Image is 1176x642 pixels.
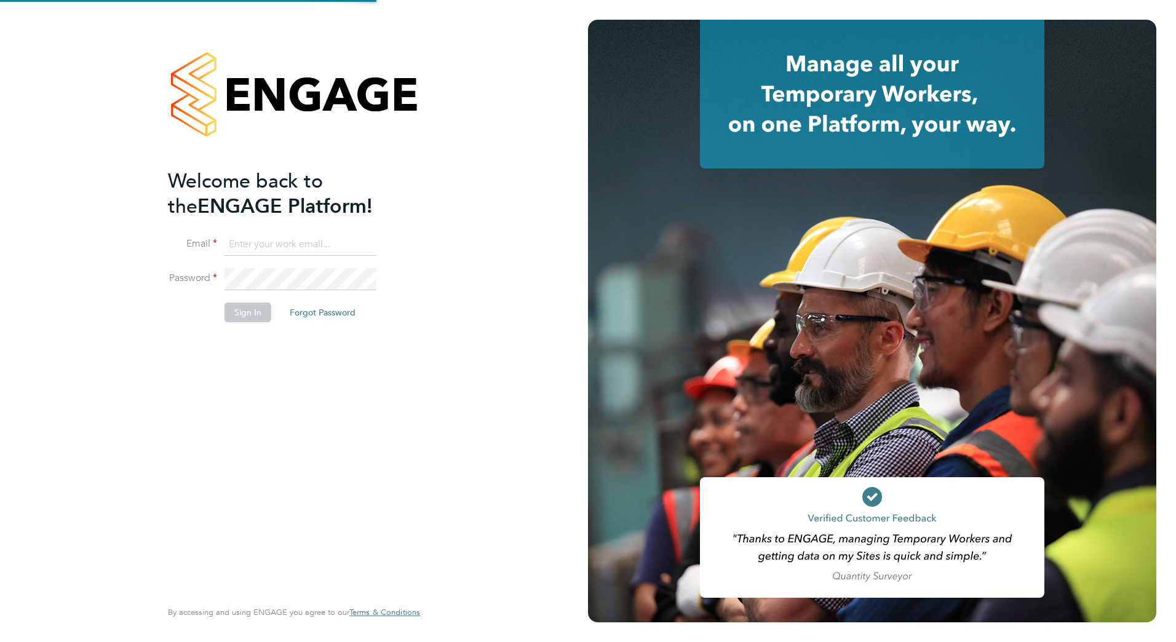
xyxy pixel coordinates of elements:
button: Sign In [224,303,271,322]
h2: ENGAGE Platform! [168,168,408,219]
input: Enter your work email... [224,234,376,256]
span: By accessing and using ENGAGE you agree to our [168,607,420,617]
button: Forgot Password [280,303,365,322]
span: Terms & Conditions [349,607,420,617]
a: Terms & Conditions [349,608,420,617]
label: Email [168,237,217,250]
span: Welcome back to the [168,169,323,218]
label: Password [168,272,217,285]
